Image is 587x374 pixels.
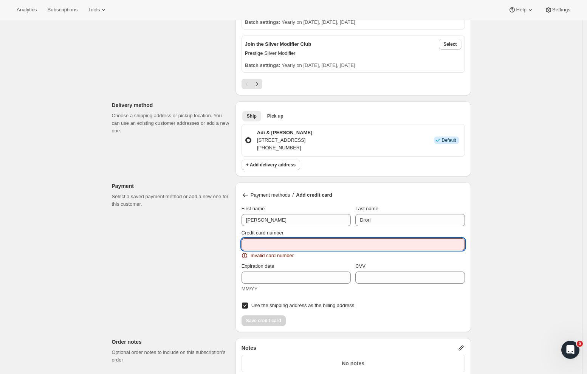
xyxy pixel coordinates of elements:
p: Choose a shipping address or pickup location. You can use an existing customer addresses or add a... [112,112,229,135]
span: Invalid card number [251,252,294,259]
span: Expiration date [242,263,274,269]
span: Yearly on [DATE], [DATE], [DATE] [282,19,355,25]
span: Credit card number [242,230,283,236]
p: No notes [246,360,460,367]
span: Select [443,41,457,47]
span: Help [516,7,526,13]
button: Analytics [12,5,41,15]
button: Tools [84,5,112,15]
span: Last name [355,206,378,211]
button: Settings [540,5,575,15]
p: Optional order notes to include on this subscription's order [112,349,229,364]
span: MM/YY [242,286,258,292]
p: Select a saved payment method or add a new one for this customer. [112,193,229,208]
span: Notes [242,344,256,352]
p: Join the Silver Modifier Club [245,40,311,48]
span: CVV [355,263,366,269]
span: Default [441,137,456,143]
button: + Add delivery address [242,160,300,170]
div: / [242,191,465,199]
p: Adi & [PERSON_NAME] [257,129,313,137]
span: First name [242,206,265,211]
span: Tools [88,7,100,13]
nav: Pagination [242,79,262,89]
span: Batch settings: [245,19,280,25]
p: Add credit card [296,191,332,199]
span: Yearly on [DATE], [DATE], [DATE] [282,62,355,68]
span: Use the shipping address as the billing address [251,303,354,308]
p: Delivery method [112,101,229,109]
p: Payment [112,182,229,190]
iframe: Intercom live chat [561,341,579,359]
span: Pick up [267,113,283,119]
span: Ship [247,113,257,119]
span: Analytics [17,7,37,13]
p: [STREET_ADDRESS] [257,137,313,144]
span: 5 [577,341,583,347]
button: Next [252,79,262,89]
span: Subscriptions [47,7,77,13]
p: Prestige Silver Modifier [245,50,462,57]
button: Subscriptions [43,5,82,15]
p: [PHONE_NUMBER] [257,144,313,152]
span: + Add delivery address [246,162,296,168]
p: Payment methods [251,191,290,199]
button: Help [504,5,538,15]
button: Select [439,39,461,50]
span: Settings [552,7,570,13]
p: Order notes [112,338,229,346]
span: Batch settings: [245,62,280,68]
